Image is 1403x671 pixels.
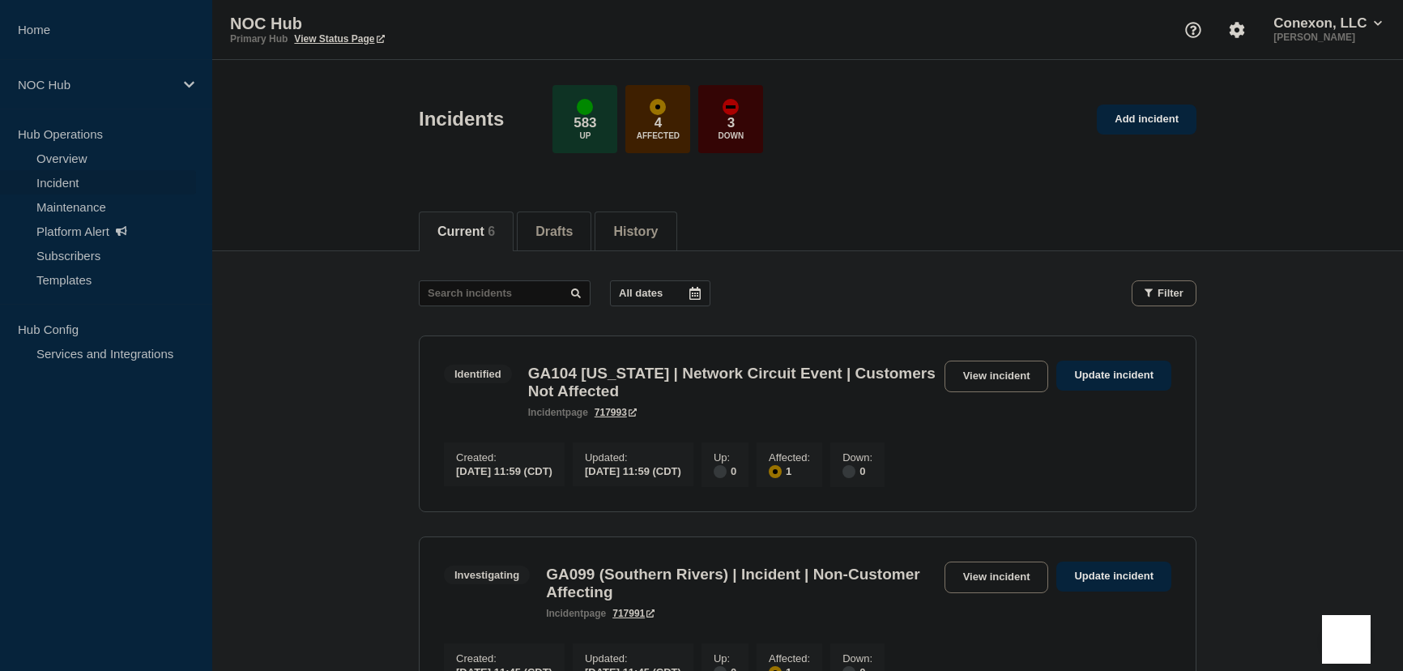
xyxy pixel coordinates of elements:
[595,407,637,418] a: 717993
[655,115,662,131] p: 4
[637,131,680,140] p: Affected
[579,131,591,140] p: Up
[727,115,735,131] p: 3
[723,99,739,115] div: down
[842,464,872,478] div: 0
[528,407,588,418] p: page
[294,33,384,45] a: View Status Page
[650,99,666,115] div: affected
[714,451,736,464] p: Up :
[456,652,552,665] p: Created :
[769,652,810,665] p: Affected :
[1056,562,1171,592] a: Update incident
[230,15,554,33] p: NOC Hub
[419,108,504,130] h1: Incidents
[444,365,512,383] span: Identified
[842,451,872,464] p: Down :
[714,464,736,478] div: 0
[714,465,727,478] div: disabled
[1322,615,1371,664] iframe: Help Scout Beacon - Open
[528,407,565,418] span: incident
[1097,105,1196,135] a: Add incident
[612,608,655,619] a: 717991
[1158,287,1183,299] span: Filter
[585,451,681,464] p: Updated :
[546,566,936,601] h3: GA099 (Southern Rivers) | Incident | Non-Customer Affecting
[456,464,552,477] div: [DATE] 11:59 (CDT)
[535,224,573,239] button: Drafts
[1270,32,1385,43] p: [PERSON_NAME]
[585,464,681,477] div: [DATE] 11:59 (CDT)
[1176,13,1210,47] button: Support
[1220,13,1254,47] button: Account settings
[419,280,591,306] input: Search incidents
[528,365,936,400] h3: GA104 [US_STATE] | Network Circuit Event | Customers Not Affected
[769,464,810,478] div: 1
[769,465,782,478] div: affected
[230,33,288,45] p: Primary Hub
[769,451,810,464] p: Affected :
[546,608,583,619] span: incident
[714,652,736,665] p: Up :
[488,224,495,238] span: 6
[945,562,1049,593] a: View incident
[437,224,495,239] button: Current 6
[1270,15,1385,32] button: Conexon, LLC
[619,287,663,299] p: All dates
[610,280,710,306] button: All dates
[444,566,530,584] span: Investigating
[842,465,855,478] div: disabled
[842,652,872,665] p: Down :
[945,361,1049,392] a: View incident
[1056,361,1171,391] a: Update incident
[574,115,596,131] p: 583
[585,652,681,665] p: Updated :
[577,99,593,115] div: up
[613,224,658,239] button: History
[719,131,744,140] p: Down
[546,608,606,619] p: page
[456,451,552,464] p: Created :
[1132,280,1196,306] button: Filter
[18,78,173,92] p: NOC Hub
